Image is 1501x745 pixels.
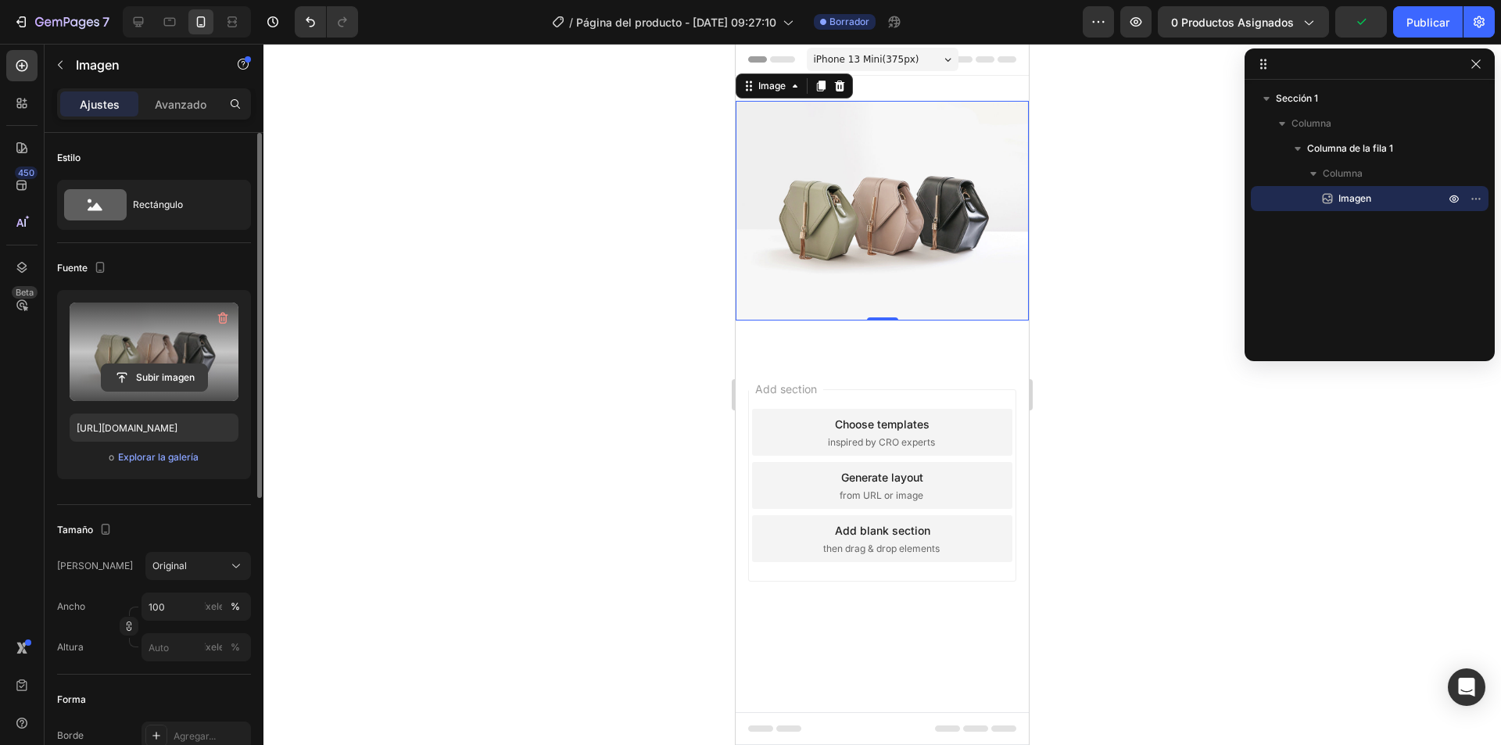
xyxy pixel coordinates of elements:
[57,560,133,571] font: [PERSON_NAME]
[152,560,187,571] font: Original
[70,414,238,442] input: https://ejemplo.com/imagen.jpg
[57,262,88,274] font: Fuente
[829,16,869,27] font: Borrador
[142,593,251,621] input: píxeles%
[6,6,116,38] button: 7
[231,600,240,612] font: %
[16,287,34,298] font: Beta
[204,597,223,616] button: %
[76,57,120,73] font: Imagen
[57,729,84,741] font: Borde
[1171,16,1294,29] font: 0 productos asignados
[118,451,199,463] font: Explorar la galería
[736,44,1029,745] iframe: Área de diseño
[109,451,114,463] font: o
[76,56,209,74] p: Imagen
[57,524,93,535] font: Tamaño
[1323,167,1363,179] font: Columna
[101,364,208,392] button: Subir imagen
[1276,92,1318,104] font: Sección 1
[1307,142,1393,154] font: Columna de la fila 1
[57,152,81,163] font: Estilo
[204,638,223,657] button: %
[198,641,229,653] font: píxeles
[133,199,183,210] font: Rectángulo
[155,98,206,111] font: Avanzado
[80,98,120,111] font: Ajustes
[57,693,86,705] font: Forma
[1406,16,1449,29] font: Publicar
[569,16,573,29] font: /
[231,641,240,653] font: %
[1158,6,1329,38] button: 0 productos asignados
[198,600,229,612] font: píxeles
[102,14,109,30] font: 7
[576,16,776,29] font: Página del producto - [DATE] 09:27:10
[142,633,251,661] input: píxeles%
[1448,668,1485,706] div: Abrir Intercom Messenger
[295,6,358,38] div: Deshacer/Rehacer
[1291,117,1331,129] font: Columna
[57,641,84,653] font: Altura
[18,167,34,178] font: 450
[174,730,216,742] font: Agregar...
[1393,6,1463,38] button: Publicar
[145,552,251,580] button: Original
[226,638,245,657] button: píxeles
[1338,192,1371,204] font: Imagen
[117,450,199,465] button: Explorar la galería
[226,597,245,616] button: píxeles
[57,600,85,612] font: Ancho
